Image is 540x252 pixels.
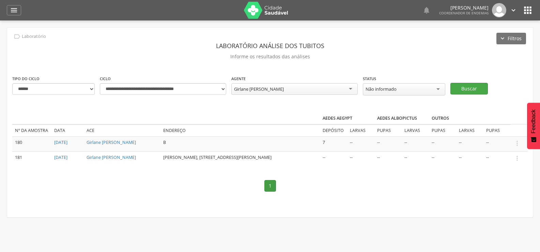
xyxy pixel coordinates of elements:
[320,113,374,124] th: Aedes aegypt
[12,124,51,136] td: Nº da amostra
[450,83,488,94] button: Buscar
[347,124,374,136] td: Larvas
[366,86,397,92] div: Não informado
[522,5,533,16] i: 
[22,34,46,39] p: Laboratório
[347,136,374,151] td: --
[374,151,402,166] td: --
[10,6,18,14] i: 
[530,109,537,133] span: Feedback
[13,33,21,40] i: 
[363,76,376,81] label: Status
[510,6,517,14] i: 
[429,151,456,166] td: --
[12,52,528,61] p: Informe os resultados das análises
[51,124,84,136] td: Data
[320,124,347,136] td: Depósito
[87,139,136,145] a: Girlane [PERSON_NAME]
[87,154,136,160] a: Girlane [PERSON_NAME]
[160,124,320,136] td: Endereço
[439,5,489,10] p: [PERSON_NAME]
[510,3,517,17] a: 
[456,151,483,166] td: --
[402,151,429,166] td: --
[483,136,511,151] td: --
[429,136,456,151] td: --
[12,151,51,166] td: 181
[496,33,526,44] button: Filtros
[234,86,284,92] div: Girlane [PERSON_NAME]
[84,124,160,136] td: ACE
[100,76,111,81] label: Ciclo
[320,151,347,166] td: --
[456,124,483,136] td: Larvas
[402,136,429,151] td: --
[7,5,21,15] a: 
[347,151,374,166] td: --
[429,113,483,124] th: Outros
[402,124,429,136] td: Larvas
[456,136,483,151] td: --
[513,154,521,162] i: 
[439,11,489,15] span: Coordenador de Endemias
[320,136,347,151] td: 7
[12,136,51,151] td: 180
[54,154,67,160] a: [DATE]
[422,3,431,17] a: 
[374,124,402,136] td: Pupas
[374,113,429,124] th: Aedes albopictus
[422,6,431,14] i: 
[12,76,40,81] label: Tipo do ciclo
[231,76,246,81] label: Agente
[264,180,276,192] a: 1
[374,136,402,151] td: --
[429,124,456,136] td: Pupas
[160,151,320,166] td: [PERSON_NAME], [STREET_ADDRESS][PERSON_NAME]
[483,151,511,166] td: --
[513,139,521,147] i: 
[483,124,511,136] td: Pupas
[54,139,67,145] a: [DATE]
[160,136,320,151] td: B
[527,103,540,149] button: Feedback - Mostrar pesquisa
[12,40,528,52] header: Laboratório análise dos tubitos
